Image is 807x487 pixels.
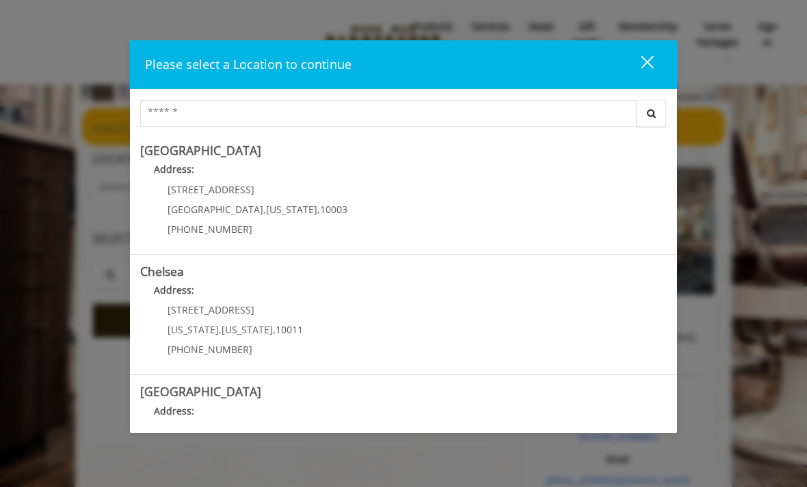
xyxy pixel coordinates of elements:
span: [GEOGRAPHIC_DATA] [168,203,263,216]
span: [PHONE_NUMBER] [168,223,252,236]
b: Address: [154,283,194,296]
span: 10011 [276,323,303,336]
span: [US_STATE] [222,323,273,336]
span: [PHONE_NUMBER] [168,343,252,356]
i: Search button [644,109,659,118]
span: , [219,323,222,336]
span: [STREET_ADDRESS] [168,183,254,196]
input: Search Center [140,100,637,127]
span: , [273,323,276,336]
span: , [317,203,320,216]
b: [GEOGRAPHIC_DATA] [140,142,261,158]
button: close dialog [616,51,662,79]
span: [STREET_ADDRESS] [168,303,254,316]
b: [GEOGRAPHIC_DATA] [140,383,261,400]
b: Address: [154,404,194,417]
b: Address: [154,163,194,176]
span: [US_STATE] [266,203,317,216]
div: Center Select [140,100,667,134]
b: Chelsea [140,263,184,279]
span: [US_STATE] [168,323,219,336]
span: Please select a Location to continue [145,56,352,72]
span: 10003 [320,203,347,216]
span: , [263,203,266,216]
div: close dialog [625,55,652,75]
